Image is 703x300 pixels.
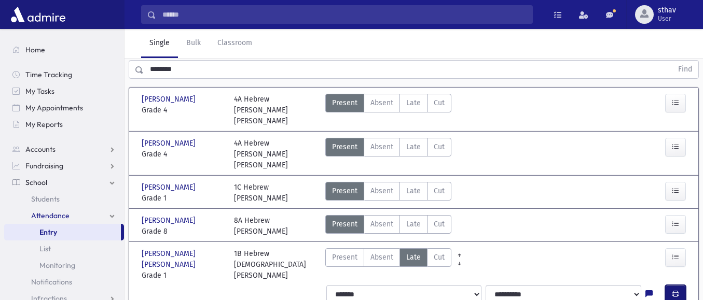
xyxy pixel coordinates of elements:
[406,252,421,263] span: Late
[142,215,198,226] span: [PERSON_NAME]
[4,257,124,274] a: Monitoring
[31,194,60,204] span: Students
[434,252,445,263] span: Cut
[142,138,198,149] span: [PERSON_NAME]
[39,261,75,270] span: Monitoring
[25,120,63,129] span: My Reports
[25,70,72,79] span: Time Tracking
[142,182,198,193] span: [PERSON_NAME]
[142,94,198,105] span: [PERSON_NAME]
[4,274,124,290] a: Notifications
[178,29,209,58] a: Bulk
[31,211,70,220] span: Attendance
[25,178,47,187] span: School
[370,219,393,230] span: Absent
[142,149,224,160] span: Grade 4
[25,87,54,96] span: My Tasks
[142,270,224,281] span: Grade 1
[4,191,124,207] a: Students
[406,97,421,108] span: Late
[370,97,393,108] span: Absent
[325,138,451,170] div: AttTypes
[209,29,260,58] a: Classroom
[25,103,83,112] span: My Appointments
[332,252,357,263] span: Present
[234,215,288,237] div: 8A Hebrew [PERSON_NAME]
[141,29,178,58] a: Single
[325,94,451,126] div: AttTypes
[406,219,421,230] span: Late
[8,4,68,25] img: AdmirePro
[39,227,57,237] span: Entry
[370,252,393,263] span: Absent
[4,83,124,99] a: My Tasks
[4,158,124,174] a: Fundraising
[658,6,676,15] span: sthav
[234,182,288,204] div: 1C Hebrew [PERSON_NAME]
[434,97,445,108] span: Cut
[370,185,393,196] span: Absent
[4,116,124,133] a: My Reports
[234,94,316,126] div: 4A Hebrew [PERSON_NAME] [PERSON_NAME]
[4,99,124,116] a: My Appointments
[4,224,121,240] a: Entry
[370,141,393,152] span: Absent
[142,105,224,116] span: Grade 4
[325,215,451,237] div: AttTypes
[39,244,51,253] span: List
[142,248,224,270] span: [PERSON_NAME] [PERSON_NAME]
[434,185,445,196] span: Cut
[4,41,124,58] a: Home
[672,61,698,78] button: Find
[142,193,224,204] span: Grade 1
[25,145,56,154] span: Accounts
[332,219,357,230] span: Present
[434,141,445,152] span: Cut
[4,174,124,191] a: School
[325,182,451,204] div: AttTypes
[234,248,316,281] div: 1B Hebrew [DEMOGRAPHIC_DATA][PERSON_NAME]
[4,207,124,224] a: Attendance
[31,277,72,287] span: Notifications
[332,185,357,196] span: Present
[25,45,45,54] span: Home
[156,5,532,24] input: Search
[234,138,316,170] div: 4A Hebrew [PERSON_NAME] [PERSON_NAME]
[332,97,357,108] span: Present
[658,15,676,23] span: User
[406,185,421,196] span: Late
[25,161,63,170] span: Fundraising
[434,219,445,230] span: Cut
[142,226,224,237] span: Grade 8
[4,66,124,83] a: Time Tracking
[406,141,421,152] span: Late
[4,240,124,257] a: List
[332,141,357,152] span: Present
[325,248,451,281] div: AttTypes
[4,141,124,158] a: Accounts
